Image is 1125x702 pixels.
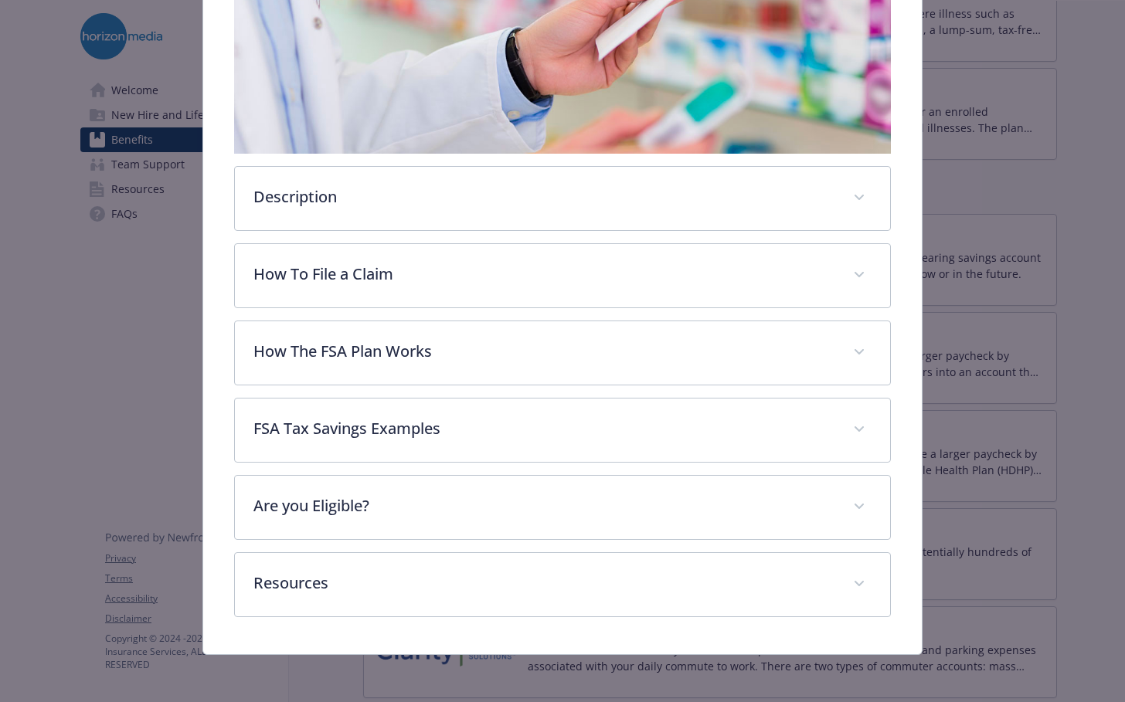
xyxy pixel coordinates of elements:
div: Description [235,167,890,230]
p: Resources [253,571,834,595]
div: How The FSA Plan Works [235,321,890,385]
p: FSA Tax Savings Examples [253,417,834,440]
p: Description [253,185,834,209]
p: How To File a Claim [253,263,834,286]
div: Resources [235,553,890,616]
p: Are you Eligible? [253,494,834,517]
div: FSA Tax Savings Examples [235,398,890,462]
p: How The FSA Plan Works [253,340,834,363]
div: Are you Eligible? [235,476,890,539]
div: How To File a Claim [235,244,890,307]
